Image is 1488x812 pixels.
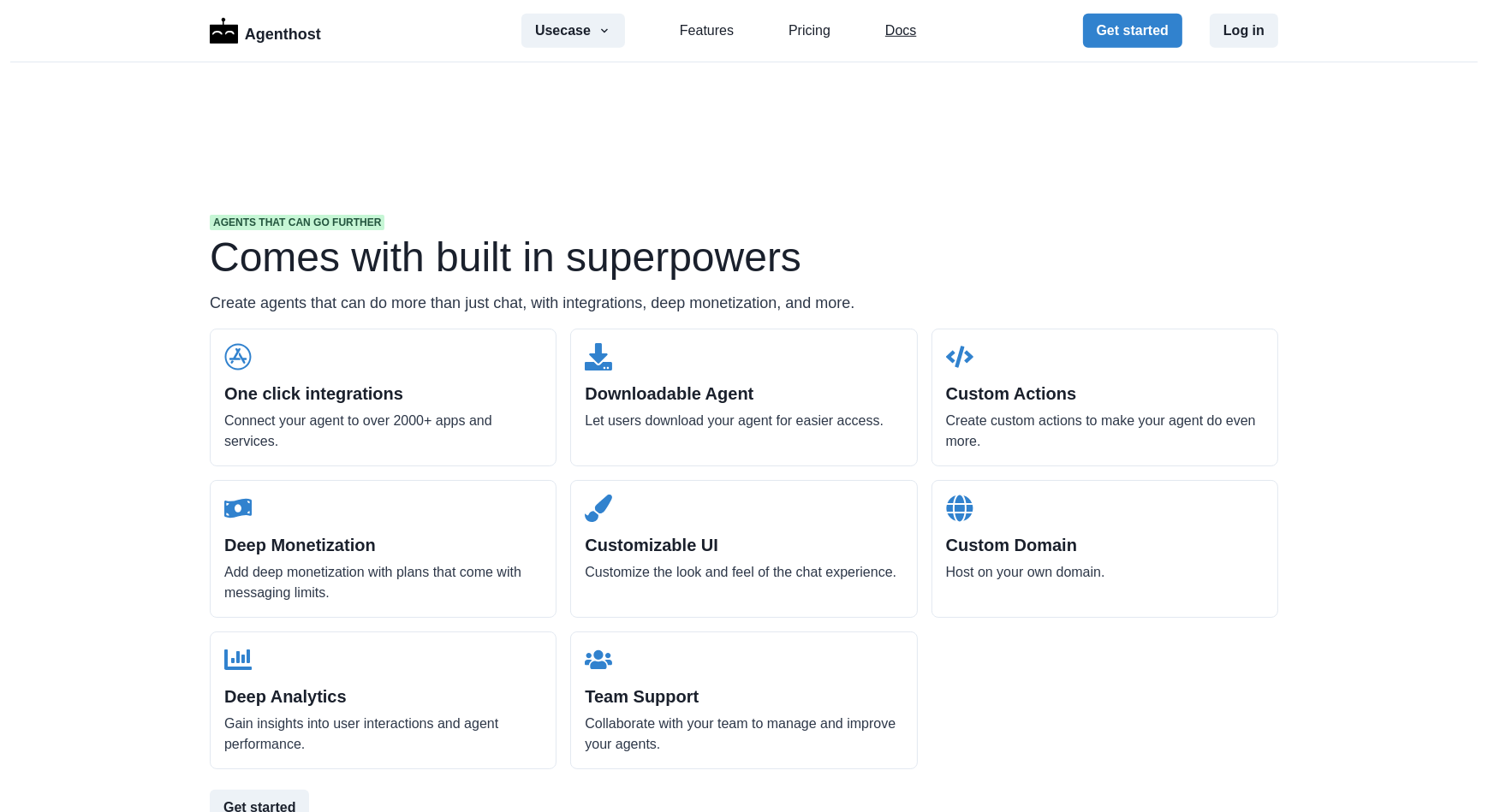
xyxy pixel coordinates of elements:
[680,21,734,41] a: Features
[946,562,1264,583] p: Host on your own domain.
[946,383,1264,404] h2: Custom Actions
[224,686,542,707] h2: Deep Analytics
[585,411,902,431] p: Let users download your agent for easier access.
[789,21,830,41] a: Pricing
[224,714,542,755] p: Gain insights into user interactions and agent performance.
[585,562,902,583] p: Customize the look and feel of the chat experience.
[224,562,542,603] p: Add deep monetization with plans that come with messaging limits.
[224,535,542,555] h2: Deep Monetization
[210,237,1278,278] h1: Comes with built in superpowers
[1210,14,1278,48] button: Log in
[521,14,625,48] button: Usecase
[210,18,238,44] img: Logo
[224,411,542,452] p: Connect your agent to over 2000+ apps and services.
[1083,14,1182,48] button: Get started
[224,383,542,404] h2: One click integrations
[210,215,384,230] span: Agents that can go further
[946,411,1264,452] p: Create custom actions to make your agent do even more.
[210,292,1278,315] p: Create agents that can do more than just chat, with integrations, deep monetization, and more.
[585,383,902,404] h2: Downloadable Agent
[946,535,1264,555] h2: Custom Domain
[245,16,321,46] p: Agenthost
[885,21,916,41] a: Docs
[585,714,902,755] p: Collaborate with your team to manage and improve your agents.
[210,16,321,46] a: LogoAgenthost
[585,535,902,555] h2: Customizable UI
[585,686,902,707] h2: Team Support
